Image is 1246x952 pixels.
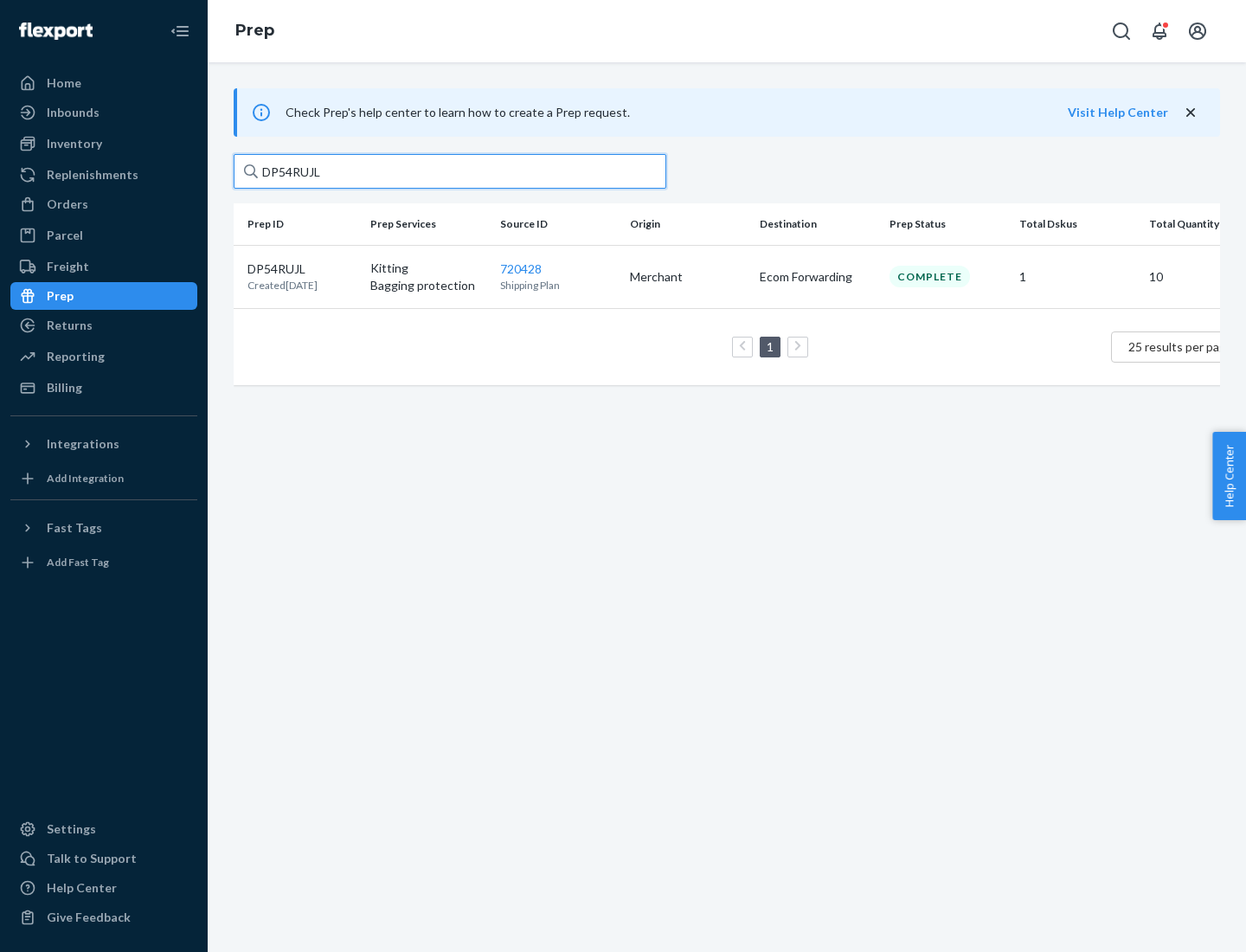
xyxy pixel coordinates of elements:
[47,435,119,453] div: Integrations
[47,227,83,244] div: Parcel
[1212,432,1246,520] button: Help Center
[753,203,883,245] th: Destination
[10,190,197,218] a: Orders
[1142,14,1177,48] button: Open notifications
[10,374,197,402] a: Billing
[10,69,197,97] a: Home
[10,253,197,280] a: Freight
[10,514,197,542] button: Fast Tags
[47,850,137,867] div: Talk to Support
[630,268,746,286] p: Merchant
[47,196,88,213] div: Orders
[47,909,131,926] div: Give Feedback
[10,130,197,158] a: Inventory
[47,74,81,92] div: Home
[10,430,197,458] button: Integrations
[47,258,89,275] div: Freight
[500,261,542,276] a: 720428
[1012,203,1142,245] th: Total Dskus
[370,277,486,294] p: Bagging protection
[1182,104,1199,122] button: close
[623,203,753,245] th: Origin
[10,874,197,902] a: Help Center
[234,154,666,189] input: Search prep jobs
[222,6,288,56] ol: breadcrumbs
[47,166,138,183] div: Replenishments
[890,266,970,287] div: Complete
[370,260,486,277] p: Kitting
[47,519,102,537] div: Fast Tags
[10,312,197,339] a: Returns
[363,203,493,245] th: Prep Services
[47,820,96,838] div: Settings
[760,268,876,286] p: Ecom Forwarding
[10,549,197,576] a: Add Fast Tag
[247,261,318,278] p: DP54RUJL
[19,23,93,40] img: Flexport logo
[1104,14,1139,48] button: Open Search Box
[235,21,274,40] a: Prep
[10,465,197,492] a: Add Integration
[247,278,318,293] p: Created [DATE]
[493,203,623,245] th: Source ID
[47,379,82,396] div: Billing
[47,104,100,121] div: Inbounds
[10,343,197,370] a: Reporting
[500,278,616,293] p: Shipping Plan
[47,555,109,569] div: Add Fast Tag
[883,203,1012,245] th: Prep Status
[1019,268,1135,286] p: 1
[10,845,197,872] a: Talk to Support
[10,904,197,931] button: Give Feedback
[47,287,74,305] div: Prep
[47,317,93,334] div: Returns
[1180,14,1215,48] button: Open account menu
[47,348,105,365] div: Reporting
[763,339,777,354] a: Page 1 is your current page
[10,282,197,310] a: Prep
[47,879,117,897] div: Help Center
[1068,104,1168,121] button: Visit Help Center
[286,105,630,119] span: Check Prep's help center to learn how to create a Prep request.
[234,203,363,245] th: Prep ID
[10,99,197,126] a: Inbounds
[10,161,197,189] a: Replenishments
[47,471,124,486] div: Add Integration
[163,14,197,48] button: Close Navigation
[1128,339,1233,354] span: 25 results per page
[10,815,197,843] a: Settings
[10,222,197,249] a: Parcel
[47,135,102,152] div: Inventory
